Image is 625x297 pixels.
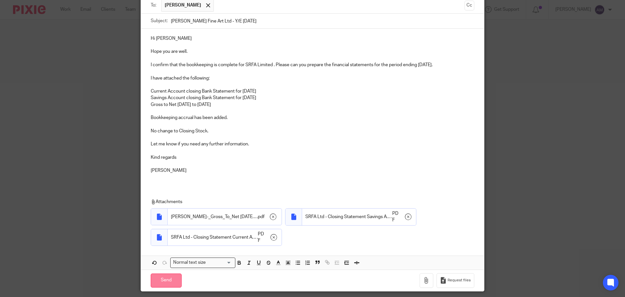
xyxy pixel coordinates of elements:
[165,2,201,8] span: [PERSON_NAME]
[151,88,474,95] p: Current Account closing Bank Statement for [DATE]
[171,234,257,241] span: SRFA Ltd - Closing Statement Current Account [DATE]
[258,231,266,244] span: PDF
[172,259,207,266] span: Normal text size
[168,229,282,246] div: .
[151,154,474,161] p: Kind regards
[151,101,474,108] p: Gross to Net [DATE] to [DATE]
[151,75,474,82] p: I have attached the following:
[170,258,235,268] div: Search for option
[392,210,400,224] span: PDF
[151,167,474,174] p: [PERSON_NAME]
[448,278,471,283] span: Request files
[258,214,265,220] span: pdf
[171,214,257,220] span: [PERSON_NAME]-_Gross_To_Net [DATE] to [DATE]
[151,35,474,42] p: Hi [PERSON_NAME]
[151,199,465,205] p: Attachments
[151,114,474,121] p: Bookkeeping accrual has been added.
[151,48,474,55] p: Hope you are well.
[302,209,416,225] div: .
[208,259,231,266] input: Search for option
[151,62,474,68] p: I confirm that the bookkeeping is complete for SRFA Limited . Please can you prepare the financia...
[437,273,474,288] button: Request files
[151,95,474,101] p: Savings Account closing Bank Statement for [DATE]
[151,274,182,288] input: Send
[151,18,168,24] label: Subject:
[151,141,474,147] p: Let me know if you need any further information.
[151,128,474,134] p: No change to Closing Stock.
[151,2,158,8] label: To:
[168,209,282,225] div: .
[305,214,391,220] span: SRFA Ltd - Closing Statement Savings Account [DATE]
[465,1,474,10] button: Cc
